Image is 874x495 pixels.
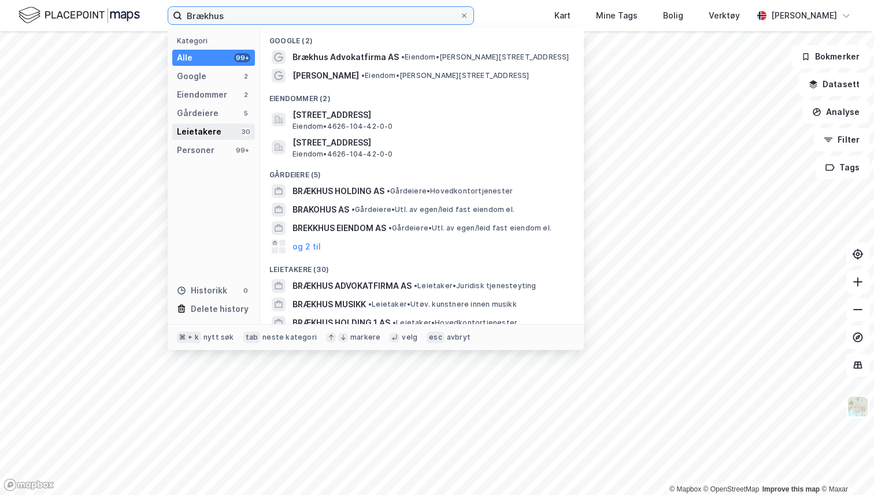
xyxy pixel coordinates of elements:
div: Eiendommer [177,88,227,102]
div: Historikk [177,284,227,297]
div: Bolig [663,9,683,23]
div: 30 [241,127,250,136]
div: Google (2) [260,27,584,48]
span: [PERSON_NAME] [292,69,359,83]
div: 2 [241,72,250,81]
span: Gårdeiere • Utl. av egen/leid fast eiendom el. [351,205,514,214]
span: BRÆKHUS HOLDING AS [292,184,384,198]
div: tab [243,332,261,343]
div: [PERSON_NAME] [771,9,837,23]
div: 99+ [234,146,250,155]
a: Improve this map [762,485,820,493]
iframe: Chat Widget [816,440,874,495]
span: [STREET_ADDRESS] [292,136,570,150]
span: Leietaker • Juridisk tjenesteyting [414,281,536,291]
div: Eiendommer (2) [260,85,584,106]
div: esc [427,332,445,343]
span: BREKKHUS EIENDOM AS [292,221,386,235]
span: • [368,300,372,308]
span: • [414,281,417,290]
a: Mapbox homepage [3,478,54,492]
div: 99+ [234,53,250,62]
div: nytt søk [203,333,234,342]
button: Datasett [799,73,869,96]
span: Leietaker • Utøv. kunstnere innen musikk [368,300,517,309]
span: BRAKOHUS AS [292,203,349,217]
span: Eiendom • [PERSON_NAME][STREET_ADDRESS] [401,53,569,62]
span: • [388,224,392,232]
div: Google [177,69,206,83]
button: Tags [816,156,869,179]
div: markere [350,333,380,342]
div: 5 [241,109,250,118]
span: Eiendom • 4626-104-42-0-0 [292,150,393,159]
div: neste kategori [262,333,317,342]
div: Gårdeiere (5) [260,161,584,182]
span: [STREET_ADDRESS] [292,108,570,122]
span: Eiendom • [PERSON_NAME][STREET_ADDRESS] [361,71,529,80]
span: Gårdeiere • Utl. av egen/leid fast eiendom el. [388,224,551,233]
span: • [361,71,365,80]
span: Leietaker • Hovedkontortjenester [392,318,517,327]
div: 2 [241,90,250,99]
button: Filter [814,128,869,151]
div: Mine Tags [596,9,638,23]
div: Leietakere [177,125,221,139]
span: Eiendom • 4626-104-42-0-0 [292,122,393,131]
span: BRÆKHUS HOLDING 1 AS [292,316,390,330]
span: Gårdeiere • Hovedkontortjenester [387,187,513,196]
div: Gårdeiere [177,106,218,120]
span: BRÆKHUS ADVOKATFIRMA AS [292,279,412,293]
span: • [392,318,396,327]
span: • [387,187,390,195]
img: logo.f888ab2527a4732fd821a326f86c7f29.svg [18,5,140,25]
div: Kontrollprogram for chat [816,440,874,495]
div: Leietakere (30) [260,256,584,277]
button: Bokmerker [791,45,869,68]
div: Personer [177,143,214,157]
div: 0 [241,286,250,295]
div: Kategori [177,36,255,45]
input: Søk på adresse, matrikkel, gårdeiere, leietakere eller personer [182,7,460,24]
div: avbryt [447,333,471,342]
div: Delete history [191,302,249,316]
button: Analyse [802,101,869,124]
span: Brækhus Advokatfirma AS [292,50,399,64]
a: Mapbox [669,485,701,493]
div: Kart [554,9,571,23]
span: • [401,53,405,61]
span: • [351,205,355,214]
img: Z [847,396,869,418]
div: Alle [177,51,192,65]
button: og 2 til [292,240,321,254]
div: ⌘ + k [177,332,201,343]
div: Verktøy [709,9,740,23]
a: OpenStreetMap [703,485,760,493]
span: BRÆKHUS MUSIKK [292,297,366,311]
div: velg [402,333,417,342]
